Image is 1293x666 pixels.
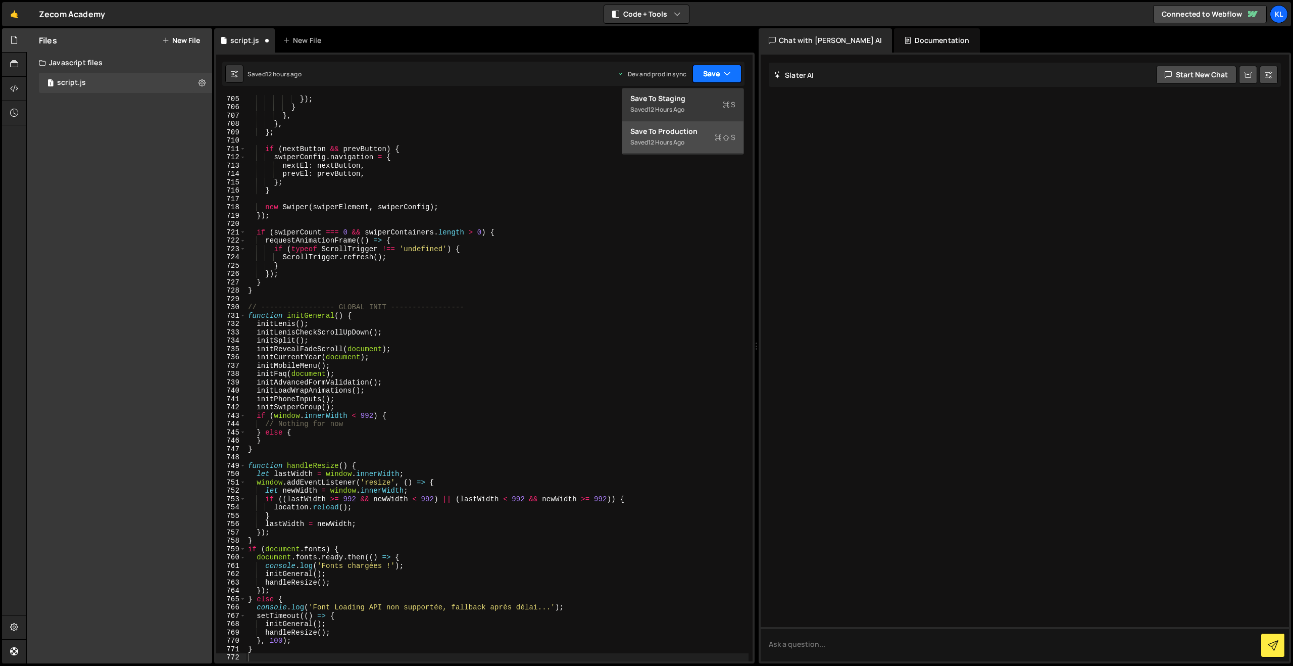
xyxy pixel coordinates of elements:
div: 766 [216,603,246,612]
div: 709 [216,128,246,137]
div: Saved [630,104,735,116]
div: 12 hours ago [648,105,684,114]
div: 720 [216,220,246,228]
div: 734 [216,337,246,345]
div: 753 [216,495,246,504]
div: 12 hours ago [266,70,302,78]
div: Dev and prod in sync [618,70,686,78]
div: 731 [216,312,246,320]
div: 735 [216,345,246,354]
div: 765 [216,595,246,604]
div: 723 [216,245,246,254]
div: 730 [216,303,246,312]
div: 725 [216,262,246,270]
div: 762 [216,570,246,579]
a: 🤙 [2,2,27,26]
h2: Slater AI [774,70,814,80]
div: 712 [216,153,246,162]
div: 711 [216,145,246,154]
div: 754 [216,503,246,512]
div: 718 [216,203,246,212]
div: 727 [216,278,246,287]
div: 758 [216,537,246,545]
div: Chat with [PERSON_NAME] AI [759,28,892,53]
div: 737 [216,362,246,370]
div: Save to Production [630,126,735,136]
button: New File [162,36,200,44]
div: 729 [216,295,246,304]
a: Connected to Webflow [1153,5,1267,23]
div: 728 [216,287,246,295]
div: 705 [216,95,246,104]
div: 733 [216,328,246,337]
div: 717 [216,195,246,204]
div: 706 [216,103,246,112]
div: 755 [216,512,246,520]
div: 710 [216,136,246,145]
span: 1 [47,80,54,88]
span: S [723,100,735,110]
div: 739 [216,378,246,387]
div: 714 [216,170,246,178]
div: 749 [216,462,246,470]
div: 732 [216,320,246,328]
div: Code + Tools [622,88,744,155]
div: Zecom Academy [39,8,105,20]
div: 771 [216,645,246,654]
div: 738 [216,370,246,378]
div: 726 [216,270,246,278]
div: 716 [216,186,246,195]
div: 745 [216,429,246,437]
div: 752 [216,487,246,495]
div: 715 [216,178,246,187]
div: 759 [216,545,246,554]
div: 741 [216,395,246,404]
div: 721 [216,228,246,237]
div: 740 [216,387,246,395]
button: Save [692,65,741,83]
div: 761 [216,562,246,570]
div: 767 [216,612,246,621]
div: 12 hours ago [648,138,684,147]
div: 747 [216,445,246,454]
div: 756 [216,520,246,529]
div: 763 [216,579,246,587]
div: 746 [216,437,246,445]
div: 764 [216,587,246,595]
div: script.js [230,35,259,45]
div: 16608/45160.js [39,73,212,93]
div: 770 [216,637,246,645]
span: S [715,132,735,142]
div: 760 [216,553,246,562]
div: 748 [216,453,246,462]
div: 742 [216,403,246,412]
div: Documentation [894,28,979,53]
div: 722 [216,236,246,245]
a: Kl [1270,5,1288,23]
div: 757 [216,529,246,537]
div: Javascript files [27,53,212,73]
div: 769 [216,629,246,637]
div: 707 [216,112,246,120]
div: 708 [216,120,246,128]
div: Saved [630,136,735,149]
div: 743 [216,412,246,420]
div: 719 [216,212,246,220]
div: 750 [216,470,246,479]
button: Save to ProductionS Saved12 hours ago [622,121,743,154]
div: 713 [216,162,246,170]
button: Save to StagingS Saved12 hours ago [622,88,743,121]
div: Save to Staging [630,93,735,104]
div: 768 [216,620,246,629]
div: 724 [216,253,246,262]
div: 744 [216,420,246,429]
div: 772 [216,653,246,662]
button: Start new chat [1156,66,1236,84]
div: New File [283,35,325,45]
div: Saved [247,70,302,78]
button: Code + Tools [604,5,689,23]
div: 736 [216,353,246,362]
h2: Files [39,35,57,46]
div: 751 [216,479,246,487]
